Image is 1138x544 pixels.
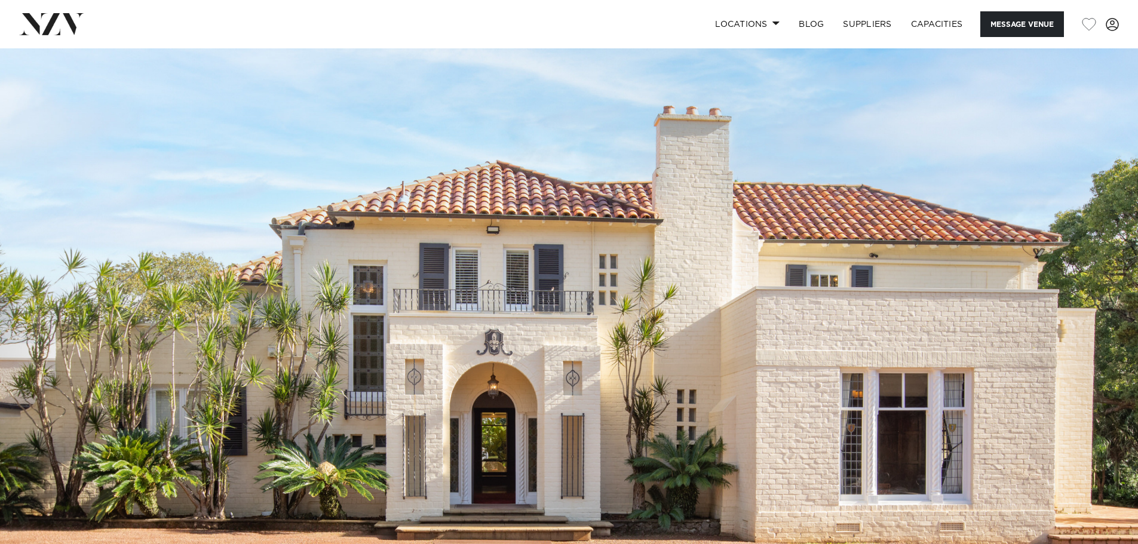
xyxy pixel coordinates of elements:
img: nzv-logo.png [19,13,84,35]
a: Capacities [901,11,973,37]
a: Locations [706,11,789,37]
a: SUPPLIERS [833,11,901,37]
a: BLOG [789,11,833,37]
button: Message Venue [980,11,1064,37]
